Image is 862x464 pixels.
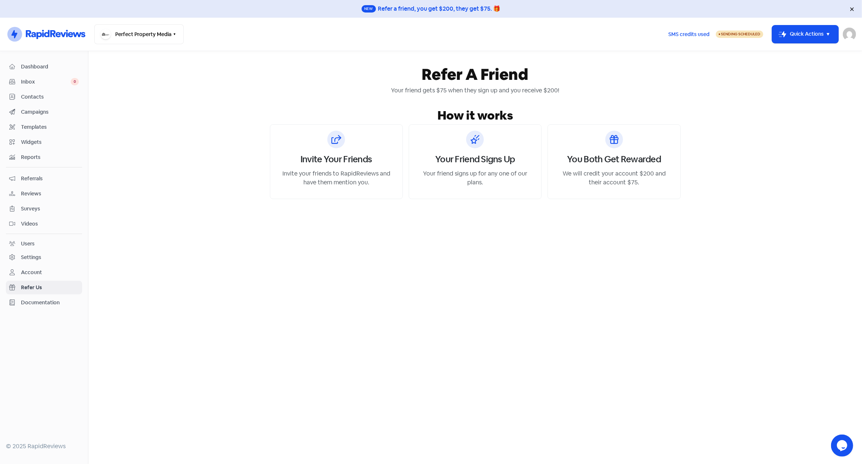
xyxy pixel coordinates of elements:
[6,120,82,134] a: Templates
[6,217,82,231] a: Videos
[300,154,372,165] h3: Invite Your Friends
[662,30,716,38] a: SMS credits used
[6,60,82,74] a: Dashboard
[6,90,82,104] a: Contacts
[6,150,82,164] a: Reports
[21,153,79,161] span: Reports
[6,266,82,279] a: Account
[721,32,760,36] span: Sending Scheduled
[6,442,82,451] div: © 2025 RapidReviews
[21,108,79,116] span: Campaigns
[270,107,681,124] div: How it works
[557,169,671,187] p: We will credit your account $200 and their account $75.
[6,105,82,119] a: Campaigns
[270,63,681,86] div: Refer A Friend
[21,254,41,261] div: Settings
[21,78,71,86] span: Inbox
[6,296,82,309] a: Documentation
[567,154,661,165] h3: You Both Get Rewarded
[270,86,681,95] div: Your friend gets $75 when they sign up and you receive $200!
[772,25,838,43] button: Quick Actions
[21,220,79,228] span: Videos
[378,4,501,13] div: Refer a friend, you get $200, they get $75. 🎁
[6,75,82,89] a: Inbox 0
[21,269,42,276] div: Account
[71,78,79,85] span: 0
[6,281,82,294] a: Refer Us
[279,169,394,187] p: Invite your friends to RapidReviews and have them mention you.
[435,154,515,165] h3: Your Friend Signs Up
[843,28,856,41] img: User
[94,24,184,44] button: Perfect Property Media
[6,172,82,185] a: Referrals
[21,93,79,101] span: Contacts
[21,299,79,307] span: Documentation
[21,138,79,146] span: Widgets
[21,190,79,198] span: Reviews
[21,205,79,213] span: Surveys
[668,31,710,38] span: SMS credits used
[6,187,82,201] a: Reviews
[21,240,35,248] div: Users
[21,284,79,291] span: Refer Us
[6,202,82,216] a: Surveys
[21,123,79,131] span: Templates
[716,30,763,39] a: Sending Scheduled
[418,169,532,187] p: Your friend signs up for any one of our plans.
[6,237,82,251] a: Users
[831,435,855,457] iframe: chat widget
[21,175,79,183] span: Referrals
[6,135,82,149] a: Widgets
[362,5,376,13] span: New
[21,63,79,71] span: Dashboard
[6,251,82,264] a: Settings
